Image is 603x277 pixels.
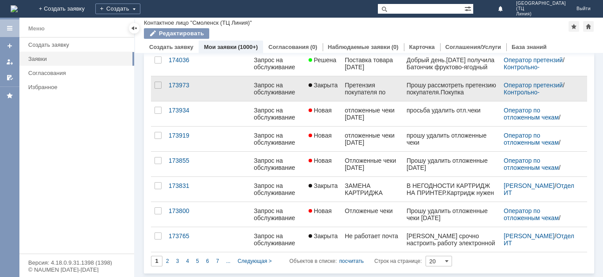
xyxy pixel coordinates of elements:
a: ЗАМЕНА КАРТРИДЖА [341,177,403,202]
div: 173800 [169,207,199,214]
a: 173973 [165,76,202,101]
a: Запрос на обслуживание [250,152,305,176]
div: 173855 [169,157,199,164]
div: / [504,182,577,196]
a: Заявки [25,52,132,66]
div: / [504,132,577,146]
a: Не работает почта [341,227,403,252]
div: Создать заявку [28,41,129,48]
span: Новая [309,132,332,139]
div: Отложенные чеки [DATE] [345,157,399,171]
a: Мои заявки [3,55,17,69]
div: Заявки [28,56,129,62]
a: Наблюдаемые заявки [328,44,390,50]
a: Запрос на обслуживание [250,101,305,126]
a: Закрыта [305,177,341,202]
a: Отдел ИТ [504,182,576,196]
a: 173919 [165,127,202,151]
div: Претензия покупателя по качеству товара [345,82,399,96]
div: (0) [392,44,399,50]
a: Запрос на обслуживание [250,127,305,151]
span: Закрыта [309,182,338,189]
span: Решена [309,56,336,64]
a: [PERSON_NAME] [504,182,554,189]
a: Оператор по отложенным чекам [504,157,559,171]
span: 2 [166,258,169,264]
div: 173934 [169,107,199,114]
a: Новая [305,152,341,176]
a: Отдел ИТ [504,232,576,247]
a: Согласования [25,66,132,80]
div: Запрос на обслуживание [254,207,301,221]
div: Избранное [28,84,119,90]
div: Отложеные чеки [345,207,399,214]
div: отложенные чеки [DATE] [345,132,399,146]
div: 173919 [169,132,199,139]
span: [GEOGRAPHIC_DATA] [516,1,566,6]
a: Соглашения/Услуги [445,44,501,50]
a: 174036 [165,51,202,76]
div: (0) [310,44,317,50]
div: Версия: 4.18.0.9.31.1398 (1398) [28,260,125,266]
div: Запрос на обслуживание [254,182,301,196]
a: Закрыта [305,76,341,101]
a: 173765 [165,227,202,252]
div: Сделать домашней страницей [583,21,594,32]
img: logo [11,5,18,12]
div: 173973 [169,82,199,89]
div: Запрос на обслуживание [254,82,301,96]
span: ... [226,258,230,264]
span: 3 [176,258,179,264]
a: Оператор претензий [504,82,563,89]
span: 6 [206,258,209,264]
a: 173800 [165,202,202,227]
div: / [504,232,577,247]
span: 5 [196,258,199,264]
a: Новая [305,127,341,151]
div: 173831 [169,182,199,189]
a: Запрос на обслуживание [250,202,305,227]
div: Поставка товара [DATE] [345,56,399,71]
div: © NAUMEN [DATE]-[DATE] [28,267,125,273]
span: Новая [309,207,332,214]
div: отложенные чеки [DATE] [345,107,399,121]
a: 173831 [165,177,202,202]
a: Новая [305,202,341,227]
a: Запрос на обслуживание [250,76,305,101]
div: 174036 [169,56,199,64]
span: Линия) [516,11,566,17]
a: Согласования [268,44,309,50]
div: Запрос на обслуживание [254,56,301,71]
span: (ТЦ [516,6,566,11]
div: / [504,56,577,71]
div: Контактное лицо "Смоленск (ТЦ Линия)" [144,19,252,26]
div: / [504,82,577,96]
div: Запрос на обслуживание [254,132,301,146]
div: Запрос на обслуживание [254,232,301,247]
div: 173765 [169,232,199,240]
a: Запрос на обслуживание [250,177,305,202]
a: [PERSON_NAME] [504,232,554,240]
a: Оператор претензий [504,56,563,64]
div: Согласования [28,70,129,76]
div: / [504,107,577,121]
div: Меню [28,23,45,34]
a: Карточка [409,44,435,50]
a: Мои заявки [204,44,237,50]
a: 173855 [165,152,202,176]
div: / [504,207,577,221]
a: Новая [305,101,341,126]
span: Объектов в списке: [290,258,337,264]
a: отложенные чеки [DATE] [341,101,403,126]
a: Отложенные чеки [DATE] [341,152,403,176]
a: Решена [305,51,341,76]
a: Создать заявку [149,44,193,50]
div: Запрос на обслуживание [254,157,301,171]
span: Закрыта [309,82,338,89]
span: Расширенный поиск [464,4,473,12]
a: Отложеные чеки [341,202,403,227]
a: отложенные чеки [DATE] [341,127,403,151]
a: Контрольно-ревизионный отдел [504,64,560,78]
a: Контрольно-ревизионный отдел [504,89,560,103]
span: Следующая > [237,258,271,264]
